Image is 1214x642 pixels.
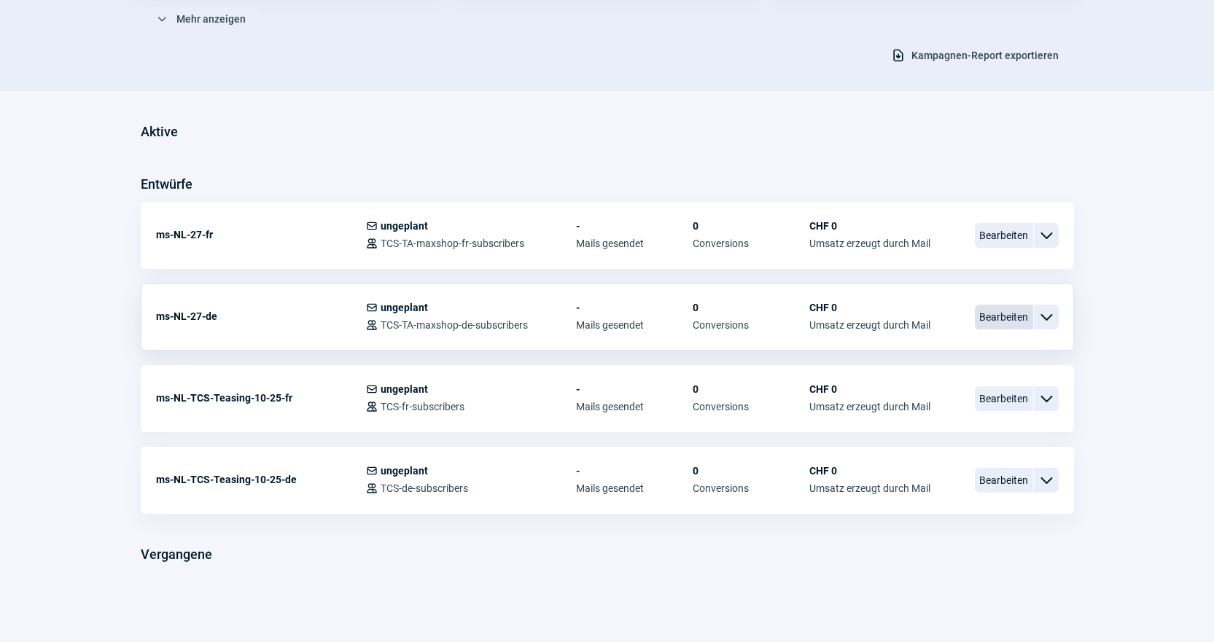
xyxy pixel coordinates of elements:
span: TCS-TA-maxshop-de-subscribers [381,319,528,331]
h3: Entwürfe [141,173,192,196]
span: Umsatz erzeugt durch Mail [809,482,930,494]
h3: Aktive [141,120,178,144]
span: - [576,302,693,313]
span: 0 [693,465,809,477]
span: CHF 0 [809,383,930,395]
span: Mails gesendet [576,401,693,412]
span: Bearbeiten [975,305,1033,329]
span: Bearbeiten [975,468,1033,493]
span: TCS-TA-maxshop-fr-subscribers [381,238,524,249]
span: 0 [693,383,809,395]
span: ungeplant [381,383,428,395]
button: Mehr anzeigen [141,7,261,31]
button: Kampagnen-Report exportieren [876,43,1074,68]
span: Conversions [693,319,809,331]
span: Mails gesendet [576,238,693,249]
span: - [576,220,693,232]
span: TCS-de-subscribers [381,482,468,494]
div: ms-NL-27-de [156,302,366,331]
span: Mehr anzeigen [176,7,246,31]
span: Bearbeiten [975,223,1033,248]
span: Umsatz erzeugt durch Mail [809,319,930,331]
span: TCS-fr-subscribers [381,401,464,412]
span: 0 [693,302,809,313]
span: Umsatz erzeugt durch Mail [809,238,930,249]
span: Bearbeiten [975,386,1033,411]
div: ms-NL-27-fr [156,220,366,249]
span: Conversions [693,482,809,494]
span: ungeplant [381,220,428,232]
span: ungeplant [381,465,428,477]
span: Mails gesendet [576,482,693,494]
span: Mails gesendet [576,319,693,331]
span: ungeplant [381,302,428,313]
span: Umsatz erzeugt durch Mail [809,401,930,412]
h3: Vergangene [141,543,212,566]
span: - [576,383,693,395]
div: ms-NL-TCS-Teasing-10-25-de [156,465,366,494]
span: Conversions [693,238,809,249]
span: CHF 0 [809,220,930,232]
span: CHF 0 [809,465,930,477]
span: 0 [693,220,809,232]
span: - [576,465,693,477]
span: Kampagnen-Report exportieren [911,44,1059,67]
div: ms-NL-TCS-Teasing-10-25-fr [156,383,366,412]
span: CHF 0 [809,302,930,313]
span: Conversions [693,401,809,412]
